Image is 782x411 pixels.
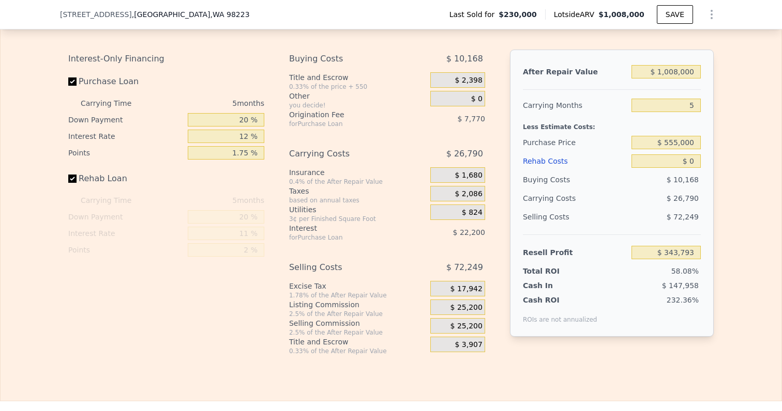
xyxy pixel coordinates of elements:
[68,128,184,145] div: Interest Rate
[68,242,184,258] div: Points
[289,83,426,91] div: 0.33% of the price + 550
[523,115,701,133] div: Less Estimate Costs:
[289,299,426,310] div: Listing Commission
[523,266,588,276] div: Total ROI
[471,94,483,104] span: $ 0
[667,176,699,184] span: $ 10,168
[523,208,627,226] div: Selling Costs
[68,209,184,225] div: Down Payment
[68,112,184,128] div: Down Payment
[523,96,627,115] div: Carrying Months
[499,9,537,20] span: $230,000
[289,186,426,196] div: Taxes
[450,303,483,312] span: $ 25,200
[523,170,627,189] div: Buying Costs
[455,171,482,180] span: $ 1,680
[455,189,482,199] span: $ 2,086
[289,233,404,242] div: for Purchase Loan
[446,258,483,277] span: $ 72,249
[152,192,264,209] div: 5 months
[289,50,404,68] div: Buying Costs
[289,310,426,318] div: 2.5% of the After Repair Value
[289,318,426,328] div: Selling Commission
[523,280,588,291] div: Cash In
[450,284,483,294] span: $ 17,942
[289,167,426,178] div: Insurance
[455,340,482,350] span: $ 3,907
[449,9,499,20] span: Last Sold for
[68,72,184,91] label: Purchase Loan
[657,5,693,24] button: SAVE
[210,10,249,19] span: , WA 98223
[523,152,627,170] div: Rehab Costs
[68,225,184,242] div: Interest Rate
[523,62,627,81] div: After Repair Value
[289,101,426,109] div: you decide!
[289,72,426,83] div: Title and Escrow
[289,215,426,223] div: 3¢ per Finished Square Foot
[289,347,426,355] div: 0.33% of the After Repair Value
[289,223,404,233] div: Interest
[701,4,722,25] button: Show Options
[446,50,483,68] span: $ 10,168
[523,189,588,208] div: Carrying Costs
[68,77,77,86] input: Purchase Loan
[457,115,485,123] span: $ 7,770
[68,50,264,68] div: Interest-Only Financing
[68,169,184,188] label: Rehab Loan
[289,258,404,277] div: Selling Costs
[81,95,148,112] div: Carrying Time
[523,243,627,262] div: Resell Profit
[662,281,699,290] span: $ 147,958
[68,145,184,161] div: Points
[289,337,426,347] div: Title and Escrow
[289,91,426,101] div: Other
[523,305,597,324] div: ROIs are not annualized
[667,296,699,304] span: 232.36%
[446,145,483,163] span: $ 26,790
[554,9,598,20] span: Lotside ARV
[523,295,597,305] div: Cash ROI
[289,291,426,299] div: 1.78% of the After Repair Value
[289,196,426,204] div: based on annual taxes
[598,10,644,19] span: $1,008,000
[671,267,699,275] span: 58.08%
[289,145,404,163] div: Carrying Costs
[453,228,485,236] span: $ 22,200
[152,95,264,112] div: 5 months
[455,76,482,85] span: $ 2,398
[667,213,699,221] span: $ 72,249
[60,9,132,20] span: [STREET_ADDRESS]
[289,120,404,128] div: for Purchase Loan
[289,178,426,186] div: 0.4% of the After Repair Value
[289,204,426,215] div: Utilities
[462,208,483,217] span: $ 824
[68,175,77,183] input: Rehab Loan
[289,328,426,337] div: 2.5% of the After Repair Value
[81,192,148,209] div: Carrying Time
[523,133,627,152] div: Purchase Price
[132,9,250,20] span: , [GEOGRAPHIC_DATA]
[667,194,699,202] span: $ 26,790
[450,322,483,331] span: $ 25,200
[289,281,426,291] div: Excise Tax
[289,109,404,120] div: Origination Fee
